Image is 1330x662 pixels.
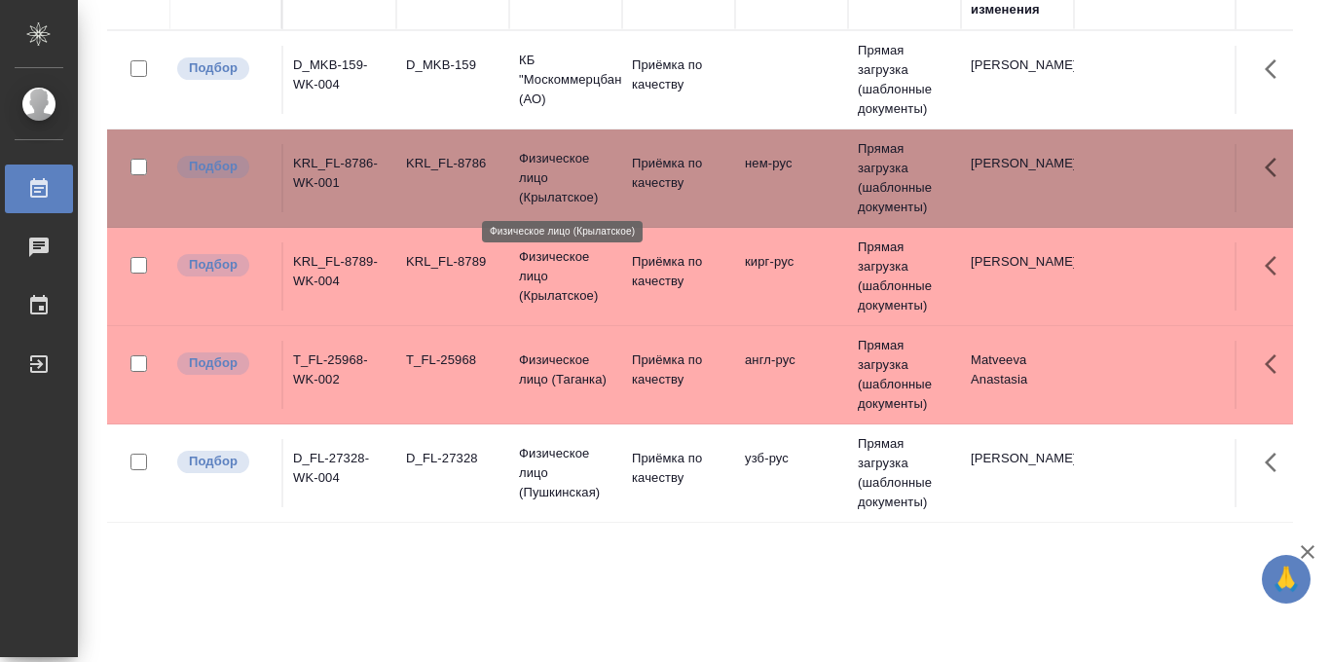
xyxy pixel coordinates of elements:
[189,157,238,176] p: Подбор
[848,228,961,325] td: Прямая загрузка (шаблонные документы)
[961,46,1074,114] td: [PERSON_NAME]
[632,252,725,291] p: Приёмка по качеству
[848,424,961,522] td: Прямая загрузка (шаблонные документы)
[519,350,612,389] p: Физическое лицо (Таганка)
[519,247,612,306] p: Физическое лицо (Крылатское)
[406,154,499,173] div: KRL_FL-8786
[961,439,1074,507] td: [PERSON_NAME]
[735,144,848,212] td: нем-рус
[1253,144,1300,191] button: Здесь прячутся важные кнопки
[1262,555,1311,604] button: 🙏
[1253,242,1300,289] button: Здесь прячутся важные кнопки
[848,326,961,423] td: Прямая загрузка (шаблонные документы)
[175,55,272,82] div: Можно подбирать исполнителей
[632,154,725,193] p: Приёмка по качеству
[1253,439,1300,486] button: Здесь прячутся важные кнопки
[519,51,612,109] p: КБ "Москоммерцбанк" (АО)
[519,444,612,502] p: Физическое лицо (Пушкинская)
[961,242,1074,311] td: [PERSON_NAME]
[189,353,238,373] p: Подбор
[189,452,238,471] p: Подбор
[283,439,396,507] td: D_FL-27328-WK-004
[1253,46,1300,92] button: Здесь прячутся важные кнопки
[406,252,499,272] div: KRL_FL-8789
[406,449,499,468] div: D_FL-27328
[632,449,725,488] p: Приёмка по качеству
[175,252,272,278] div: Можно подбирать исполнителей
[175,154,272,180] div: Можно подбирать исполнителей
[283,46,396,114] td: D_MKB-159-WK-004
[406,55,499,75] div: D_MKB-159
[189,58,238,78] p: Подбор
[848,31,961,129] td: Прямая загрузка (шаблонные документы)
[961,144,1074,212] td: [PERSON_NAME]
[175,350,272,377] div: Можно подбирать исполнителей
[283,242,396,311] td: KRL_FL-8789-WK-004
[735,439,848,507] td: узб-рус
[175,449,272,475] div: Можно подбирать исполнителей
[189,255,238,275] p: Подбор
[632,350,725,389] p: Приёмка по качеству
[848,129,961,227] td: Прямая загрузка (шаблонные документы)
[406,350,499,370] div: T_FL-25968
[735,341,848,409] td: англ-рус
[1270,559,1303,600] span: 🙏
[735,242,848,311] td: кирг-рус
[283,144,396,212] td: KRL_FL-8786-WK-001
[519,149,612,207] p: Физическое лицо (Крылатское)
[961,341,1074,409] td: Matveeva Anastasia
[283,341,396,409] td: T_FL-25968-WK-002
[1253,341,1300,387] button: Здесь прячутся важные кнопки
[632,55,725,94] p: Приёмка по качеству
